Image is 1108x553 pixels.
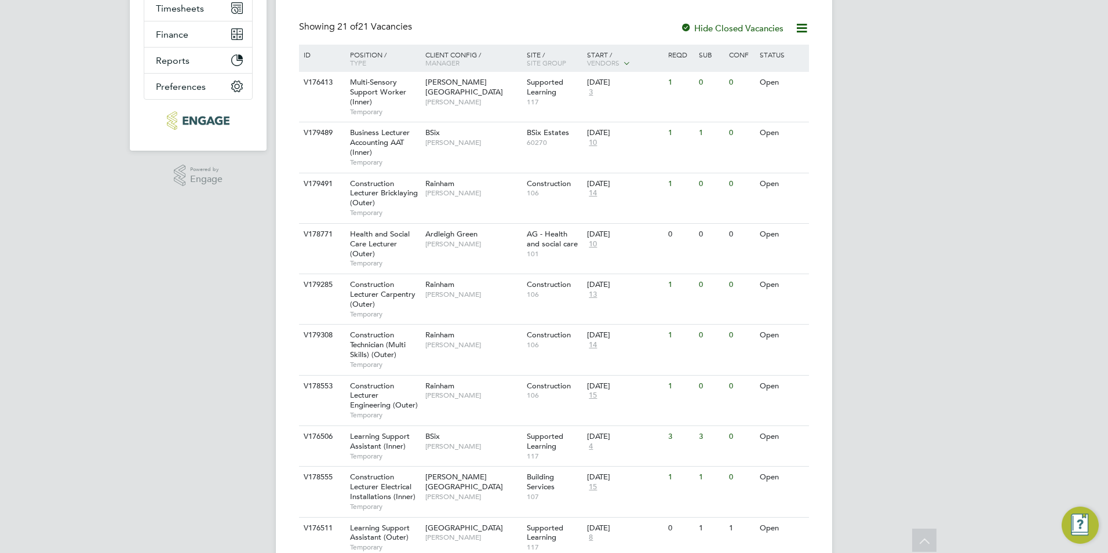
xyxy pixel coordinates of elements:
[587,330,662,340] div: [DATE]
[425,97,521,107] span: [PERSON_NAME]
[665,325,695,346] div: 1
[350,431,410,451] span: Learning Support Assistant (Inner)
[301,122,341,144] div: V179489
[527,77,563,97] span: Supported Learning
[587,239,599,249] span: 10
[527,290,582,299] span: 106
[696,45,726,64] div: Sub
[190,165,223,174] span: Powered by
[587,138,599,148] span: 10
[425,381,454,391] span: Rainham
[587,432,662,442] div: [DATE]
[587,472,662,482] div: [DATE]
[527,279,571,289] span: Construction
[696,467,726,488] div: 1
[337,21,412,32] span: 21 Vacancies
[584,45,665,74] div: Start /
[425,128,440,137] span: BSix
[350,543,420,552] span: Temporary
[587,381,662,391] div: [DATE]
[350,360,420,369] span: Temporary
[301,224,341,245] div: V178771
[301,426,341,448] div: V176506
[527,330,571,340] span: Construction
[350,259,420,268] span: Temporary
[425,138,521,147] span: [PERSON_NAME]
[527,523,563,543] span: Supported Learning
[350,502,420,511] span: Temporary
[350,472,416,501] span: Construction Lecturer Electrical Installations (Inner)
[527,381,571,391] span: Construction
[350,310,420,319] span: Temporary
[350,77,406,107] span: Multi-Sensory Support Worker (Inner)
[587,482,599,492] span: 15
[527,249,582,259] span: 101
[757,173,807,195] div: Open
[301,72,341,93] div: V176413
[350,58,366,67] span: Type
[425,77,503,97] span: [PERSON_NAME][GEOGRAPHIC_DATA]
[757,224,807,245] div: Open
[665,426,695,448] div: 3
[425,523,503,533] span: [GEOGRAPHIC_DATA]
[665,72,695,93] div: 1
[587,188,599,198] span: 14
[425,290,521,299] span: [PERSON_NAME]
[350,179,418,208] span: Construction Lecturer Bricklaying (Outer)
[350,229,410,259] span: Health and Social Care Lecturer (Outer)
[665,274,695,296] div: 1
[726,518,756,539] div: 1
[757,45,807,64] div: Status
[665,518,695,539] div: 0
[350,107,420,117] span: Temporary
[587,280,662,290] div: [DATE]
[696,376,726,397] div: 0
[587,88,595,97] span: 3
[757,426,807,448] div: Open
[425,391,521,400] span: [PERSON_NAME]
[726,173,756,195] div: 0
[726,325,756,346] div: 0
[527,492,582,501] span: 107
[665,122,695,144] div: 1
[425,533,521,542] span: [PERSON_NAME]
[587,78,662,88] div: [DATE]
[726,224,756,245] div: 0
[757,325,807,346] div: Open
[527,179,571,188] span: Construction
[301,518,341,539] div: V176511
[350,279,416,309] span: Construction Lecturer Carpentry (Outer)
[425,442,521,451] span: [PERSON_NAME]
[190,174,223,184] span: Engage
[757,274,807,296] div: Open
[341,45,422,72] div: Position /
[527,543,582,552] span: 117
[527,97,582,107] span: 117
[156,3,204,14] span: Timesheets
[527,340,582,350] span: 106
[156,55,189,66] span: Reports
[524,45,585,72] div: Site /
[587,391,599,401] span: 15
[527,391,582,400] span: 106
[587,230,662,239] div: [DATE]
[527,128,569,137] span: BSix Estates
[757,376,807,397] div: Open
[301,376,341,397] div: V178553
[425,279,454,289] span: Rainham
[696,224,726,245] div: 0
[680,23,783,34] label: Hide Closed Vacancies
[587,442,595,452] span: 4
[425,179,454,188] span: Rainham
[425,472,503,492] span: [PERSON_NAME][GEOGRAPHIC_DATA]
[726,426,756,448] div: 0
[527,188,582,198] span: 106
[726,72,756,93] div: 0
[350,523,410,543] span: Learning Support Assistant (Outer)
[527,472,555,492] span: Building Services
[425,431,440,441] span: BSix
[665,224,695,245] div: 0
[757,467,807,488] div: Open
[696,518,726,539] div: 1
[757,518,807,539] div: Open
